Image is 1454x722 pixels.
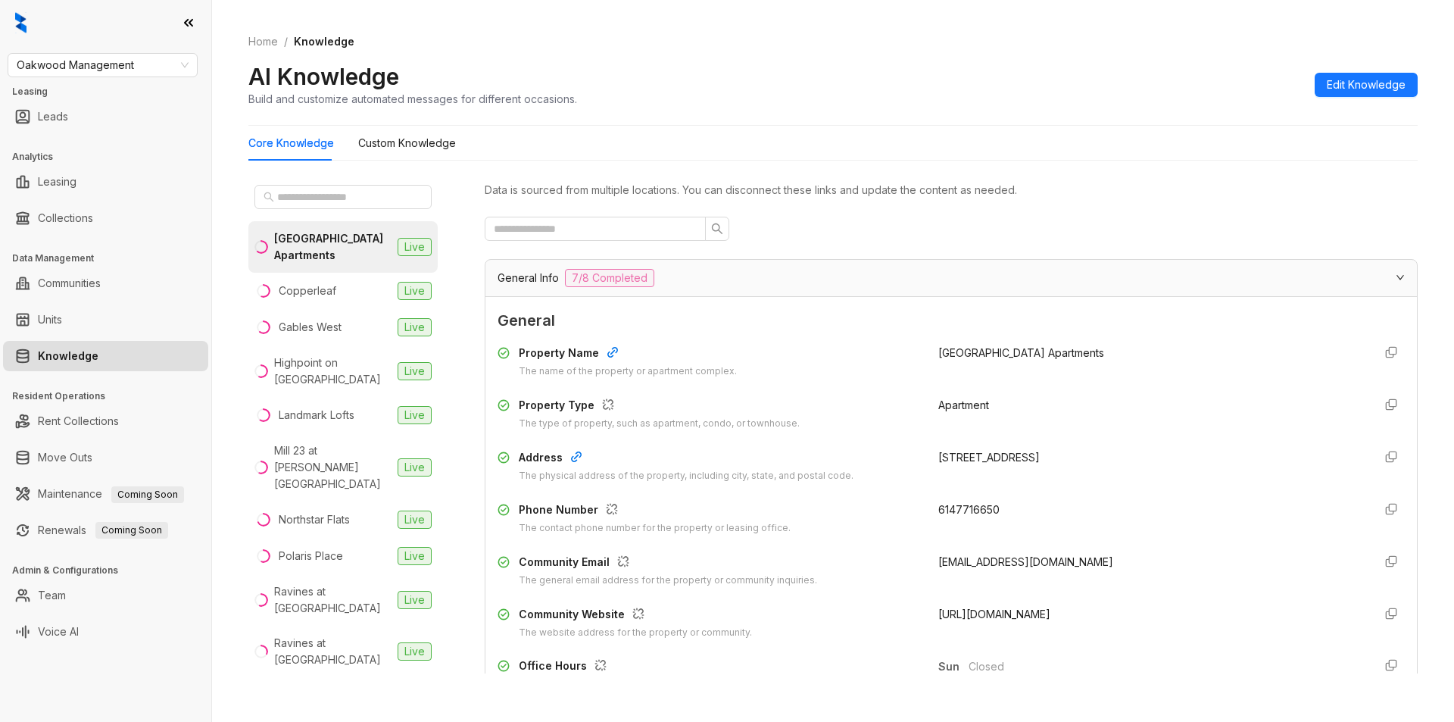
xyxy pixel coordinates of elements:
div: The contact phone number for the property or leasing office. [519,521,791,536]
div: Build and customize automated messages for different occasions. [248,91,577,107]
a: Collections [38,203,93,233]
div: Ravines at [GEOGRAPHIC_DATA] [274,583,392,617]
li: Leasing [3,167,208,197]
div: The physical address of the property, including city, state, and postal code. [519,469,853,483]
div: Copperleaf [279,283,336,299]
span: Coming Soon [111,486,184,503]
h3: Admin & Configurations [12,564,211,577]
div: [GEOGRAPHIC_DATA] Apartments [274,230,392,264]
span: Live [398,282,432,300]
span: Live [398,511,432,529]
span: Live [398,318,432,336]
h3: Analytics [12,150,211,164]
span: expanded [1396,273,1405,282]
div: Data is sourced from multiple locations. You can disconnect these links and update the content as... [485,182,1418,198]
span: Live [398,642,432,661]
span: Oakwood Management [17,54,189,77]
li: Move Outs [3,442,208,473]
div: Phone Number [519,502,791,521]
span: Apartment [938,399,989,411]
span: Sun [938,658,969,675]
span: Live [398,406,432,424]
div: General Info7/8 Completed [485,260,1417,296]
li: Team [3,580,208,611]
div: Community Website [519,606,752,626]
div: Gables West [279,319,342,336]
li: Voice AI [3,617,208,647]
h2: AI Knowledge [248,62,399,91]
span: Coming Soon [95,522,168,539]
a: Units [38,305,62,335]
h3: Leasing [12,85,211,98]
span: Live [398,362,432,380]
li: Knowledge [3,341,208,371]
button: Edit Knowledge [1315,73,1418,97]
div: The general email address for the property or community inquiries. [519,574,817,588]
div: Northstar Flats [279,511,350,528]
div: The website address for the property or community. [519,626,752,640]
a: Rent Collections [38,406,119,436]
span: Closed [969,658,1361,675]
span: 6147716650 [938,503,1000,516]
div: Polaris Place [279,548,343,564]
div: Custom Knowledge [358,135,456,152]
div: Landmark Lofts [279,407,354,424]
span: General Info [498,270,559,286]
div: Property Type [519,397,800,417]
div: Property Name [519,345,737,364]
h3: Resident Operations [12,389,211,403]
span: [EMAIL_ADDRESS][DOMAIN_NAME] [938,555,1113,568]
div: Ravines at [GEOGRAPHIC_DATA] [274,635,392,668]
div: Mill 23 at [PERSON_NAME][GEOGRAPHIC_DATA] [274,442,392,492]
li: Collections [3,203,208,233]
img: logo [15,12,27,33]
span: [GEOGRAPHIC_DATA] Apartments [938,346,1104,359]
span: Knowledge [294,35,354,48]
span: search [711,223,723,235]
span: Live [398,458,432,477]
div: [STREET_ADDRESS] [938,449,1361,466]
span: 7/8 Completed [565,269,654,287]
div: Highpoint on [GEOGRAPHIC_DATA] [274,355,392,388]
span: General [498,309,1405,333]
h3: Data Management [12,252,211,265]
a: Team [38,580,66,611]
div: Core Knowledge [248,135,334,152]
a: Communities [38,268,101,298]
a: Voice AI [38,617,79,647]
li: Units [3,305,208,335]
span: Live [398,547,432,565]
a: Move Outs [38,442,92,473]
li: Renewals [3,515,208,545]
li: Rent Collections [3,406,208,436]
li: Communities [3,268,208,298]
span: Live [398,591,432,609]
div: The type of property, such as apartment, condo, or townhouse. [519,417,800,431]
a: Knowledge [38,341,98,371]
li: Leads [3,102,208,132]
div: Office Hours [519,658,825,677]
li: Maintenance [3,479,208,509]
span: search [264,192,274,202]
a: Leasing [38,167,76,197]
span: Edit Knowledge [1327,77,1406,93]
div: The name of the property or apartment complex. [519,364,737,379]
div: Community Email [519,554,817,574]
span: Live [398,238,432,256]
a: Home [245,33,281,50]
li: / [284,33,288,50]
span: [URL][DOMAIN_NAME] [938,608,1050,620]
a: RenewalsComing Soon [38,515,168,545]
a: Leads [38,102,68,132]
div: Address [519,449,853,469]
